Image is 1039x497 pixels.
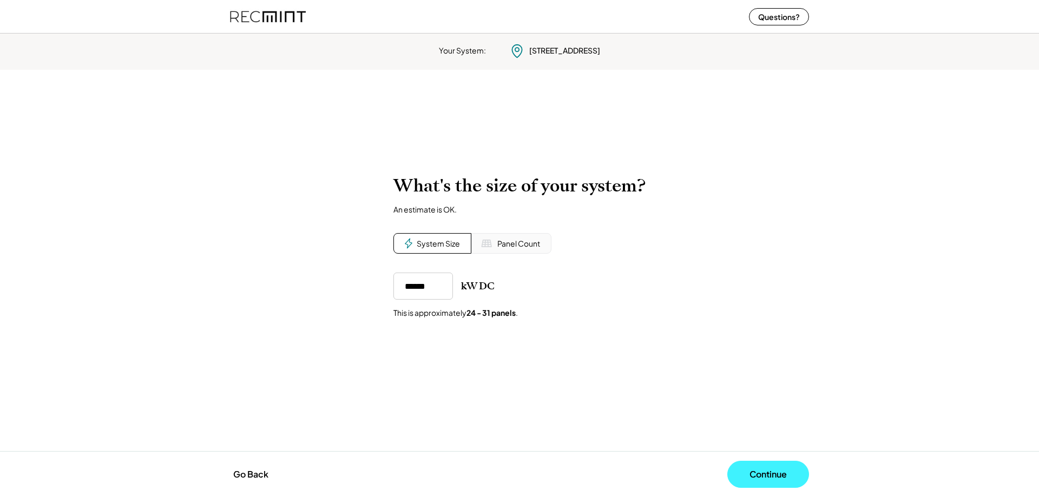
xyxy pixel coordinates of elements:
strong: 24 - 31 panels [466,308,516,317]
div: An estimate is OK. [393,204,457,214]
div: System Size [417,238,460,249]
button: Questions? [749,8,809,25]
div: Panel Count [497,238,540,249]
h2: What's the size of your system? [393,175,646,196]
div: [STREET_ADDRESS] [529,45,600,56]
div: Your System: [439,45,486,56]
img: Solar%20Panel%20Icon%20%281%29.svg [481,238,492,249]
div: kW DC [461,280,495,293]
button: Continue [727,461,809,488]
div: This is approximately . [393,308,518,319]
img: recmint-logotype%403x%20%281%29.jpeg [230,2,306,31]
button: Go Back [230,462,272,486]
